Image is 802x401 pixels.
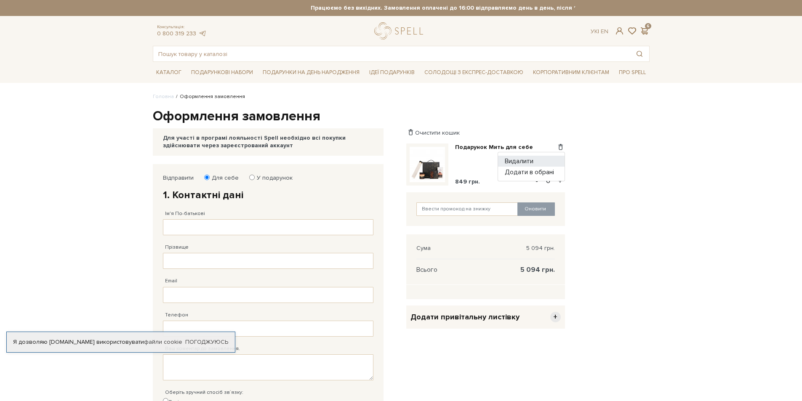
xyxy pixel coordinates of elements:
[251,174,293,182] label: У подарунок
[153,46,630,61] input: Пошук товару у каталозі
[165,244,189,251] label: Прізвище
[153,93,174,100] a: Головна
[615,66,649,79] span: Про Spell
[421,65,527,80] a: Солодощі з експрес-доставкою
[165,277,177,285] label: Email
[157,24,207,30] span: Консультація:
[259,66,363,79] span: Подарунки на День народження
[550,312,561,322] span: +
[165,311,188,319] label: Телефон
[163,189,373,202] h2: 1. Контактні дані
[591,28,608,35] div: Ук
[153,66,185,79] span: Каталог
[165,389,243,396] label: Оберіть зручний спосіб зв`язку:
[598,28,599,35] span: |
[530,65,613,80] a: Корпоративним клієнтам
[520,266,555,274] span: 5 094 грн.
[455,143,539,151] a: Подарунок Мить для себе
[498,167,565,178] a: Додати в обрані
[204,175,210,180] input: Для себе
[366,66,418,79] span: Ідеї подарунків
[406,129,565,137] div: Очистити кошик
[185,338,228,346] a: Погоджуюсь
[601,28,608,35] a: En
[374,22,427,40] a: logo
[249,175,255,180] input: У подарунок
[517,202,555,216] button: Оновити
[198,30,207,37] a: telegram
[416,266,437,274] span: Всього
[188,66,256,79] span: Подарункові набори
[163,174,194,182] label: Відправити
[410,147,445,182] img: Подарунок Мить для себе
[455,178,480,185] span: 849 грн.
[7,338,235,346] div: Я дозволяю [DOMAIN_NAME] використовувати
[416,244,431,252] span: Сума
[163,134,373,149] div: Для участі в програмі лояльності Spell необхідно всі покупки здійснювати через зареєстрований акк...
[153,108,650,125] h1: Оформлення замовлення
[227,4,724,12] strong: Працюємо без вихідних. Замовлення оплачені до 16:00 відправляємо день в день, після 16:00 - насту...
[206,174,239,182] label: Для себе
[526,244,555,252] span: 5 094 грн.
[144,338,182,345] a: файли cookie
[165,210,205,218] label: Ім'я По-батькові
[416,202,518,216] input: Ввести промокод на знижку
[410,312,520,322] span: Додати привітальну листівку
[157,30,196,37] a: 0 800 319 233
[630,46,649,61] button: Пошук товару у каталозі
[174,93,245,101] li: Оформлення замовлення
[498,156,565,167] a: Видалити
